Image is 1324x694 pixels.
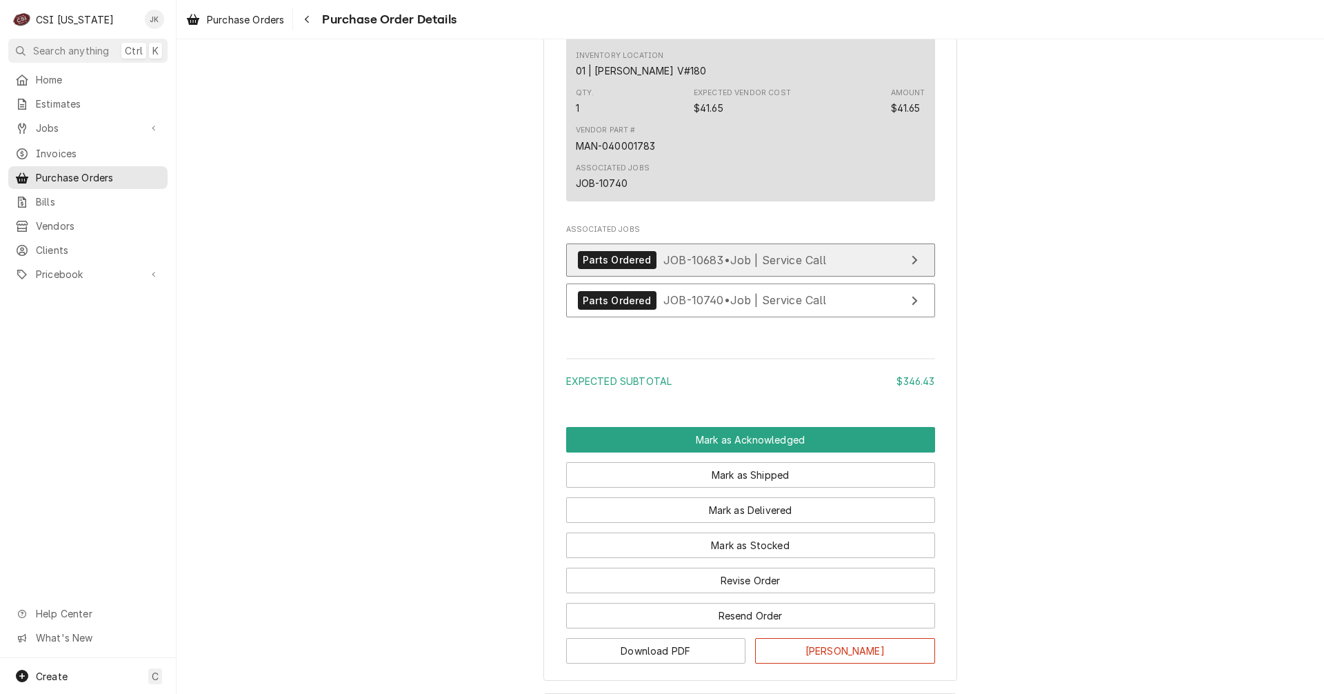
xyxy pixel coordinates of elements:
[36,671,68,682] span: Create
[8,190,168,213] a: Bills
[8,117,168,139] a: Go to Jobs
[152,669,159,684] span: C
[566,523,935,558] div: Button Group Row
[891,88,925,115] div: Amount
[566,533,935,558] button: Mark as Stocked
[8,142,168,165] a: Invoices
[36,121,140,135] span: Jobs
[578,251,656,270] div: Parts Ordered
[576,88,594,99] div: Qty.
[891,88,925,99] div: Amount
[8,602,168,625] a: Go to Help Center
[576,125,636,136] div: Vendor Part #
[36,97,161,111] span: Estimates
[663,293,827,307] span: JOB-10740 • Job | Service Call
[36,12,114,27] div: CSI [US_STATE]
[566,427,935,664] div: Button Group
[36,243,161,257] span: Clients
[8,92,168,115] a: Estimates
[566,453,935,488] div: Button Group Row
[36,219,161,233] span: Vendors
[36,631,159,645] span: What's New
[896,374,934,388] div: $346.43
[576,50,707,78] div: Inventory Location
[36,195,161,209] span: Bills
[566,558,935,593] div: Button Group Row
[566,224,935,324] div: Associated Jobs
[33,43,109,58] span: Search anything
[566,488,935,523] div: Button Group Row
[576,176,628,190] div: JOB-10740
[576,163,650,174] div: Associated Jobs
[566,603,935,628] button: Resend Order
[755,638,935,664] button: [PERSON_NAME]
[576,88,594,115] div: Quantity
[694,88,791,99] div: Expected Vendor Cost
[566,638,746,664] button: Download PDF
[318,10,457,29] span: Purchase Order Details
[36,72,161,87] span: Home
[578,291,656,310] div: Parts Ordered
[296,8,318,30] button: Navigate back
[12,10,32,29] div: C
[576,50,664,61] div: Inventory Location
[12,10,32,29] div: CSI Kentucky's Avatar
[566,427,935,453] button: Mark as Acknowledged
[8,239,168,261] a: Clients
[566,244,935,277] a: View Job
[566,284,935,317] a: View Job
[36,606,159,621] span: Help Center
[8,263,168,286] a: Go to Pricebook
[207,12,284,27] span: Purchase Orders
[145,10,164,29] div: JK
[152,43,159,58] span: K
[145,10,164,29] div: Jeff Kuehl's Avatar
[566,224,935,235] span: Associated Jobs
[566,375,672,387] span: Expected Subtotal
[181,8,290,31] a: Purchase Orders
[8,68,168,91] a: Home
[576,139,656,153] div: MAN-040001783
[566,374,935,388] div: Subtotal
[8,215,168,237] a: Vendors
[566,353,935,398] div: Amount Summary
[566,628,935,664] div: Button Group Row
[891,101,921,115] div: Amount
[566,462,935,488] button: Mark as Shipped
[576,101,579,115] div: Quantity
[8,626,168,649] a: Go to What's New
[566,497,935,523] button: Mark as Delivered
[36,170,161,185] span: Purchase Orders
[576,63,707,78] div: Inventory Location
[694,101,723,115] div: Expected Vendor Cost
[8,166,168,189] a: Purchase Orders
[36,146,161,161] span: Invoices
[8,39,168,63] button: Search anythingCtrlK
[566,427,935,453] div: Button Group Row
[694,88,791,115] div: Expected Vendor Cost
[566,593,935,628] div: Button Group Row
[663,252,827,266] span: JOB-10683 • Job | Service Call
[36,267,140,281] span: Pricebook
[125,43,143,58] span: Ctrl
[566,568,935,593] button: Revise Order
